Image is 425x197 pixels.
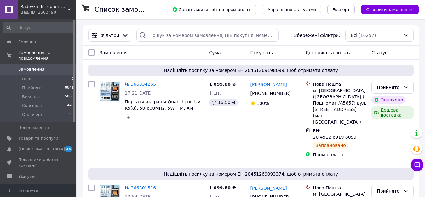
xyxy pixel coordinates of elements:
[313,81,366,87] div: Нова Пошта
[22,112,42,118] span: Оплачені
[313,87,366,125] div: м. [GEOGRAPHIC_DATA] ([GEOGRAPHIC_DATA].), Поштомат №5657: вул. [STREET_ADDRESS] (маг. [GEOGRAPHI...
[257,101,269,106] span: 100%
[22,94,42,100] span: Виконані
[313,142,348,149] div: Заплановано
[209,82,236,87] span: 1 099.80 ₴
[91,171,411,177] span: Надішліть посилку за номером ЕН 20451269093374, щоб отримати оплату
[65,103,74,108] span: 1440
[18,157,58,168] span: Показники роботи компанії
[294,32,340,38] span: Збережені фільтри:
[100,82,119,101] img: Фото товару
[65,146,72,152] span: 35
[125,90,152,96] span: 17:21[DATE]
[125,99,202,117] a: Портативна рація Quansheng UV-K5(8), 50-600MHz, 5W, FM, AM, Type-C зарядка
[125,185,156,190] a: № 366301516
[313,185,366,191] div: Нова Пошта
[313,152,366,158] div: Пром-оплата
[359,33,376,38] span: (16257)
[371,106,414,119] div: Дешева доставка
[371,50,388,55] span: Статус
[20,4,68,9] span: Radeyka- Інтернет магазин рацій та аксесуарів
[18,174,35,179] span: Відгуки
[351,32,357,38] span: Всі
[361,5,419,14] button: Створити замовлення
[20,9,76,15] div: Ваш ID: 2563490
[3,22,74,33] input: Пошук
[371,96,405,104] div: Оплачено
[167,5,256,14] button: Завантажити звіт по пром-оплаті
[65,94,74,100] span: 5880
[263,5,321,14] button: Управління статусами
[22,103,43,108] span: Скасовані
[136,29,278,42] input: Пошук за номером замовлення, ПІБ покупця, номером телефону, Email, номером накладної
[209,90,221,96] span: 1 шт.
[411,159,423,171] button: Чат з покупцем
[209,50,221,55] span: Cума
[18,67,44,72] span: Замовлення
[18,39,36,45] span: Головна
[72,76,74,82] span: 0
[250,81,287,88] a: [PERSON_NAME]
[101,32,119,38] span: Фільтри
[22,76,31,82] span: Нові
[332,7,350,12] span: Експорт
[377,84,401,91] div: Прийнято
[18,125,49,130] span: Повідомлення
[355,7,419,12] a: Створити замовлення
[209,99,238,106] div: 16.50 ₴
[125,82,156,87] a: № 366334265
[377,188,401,194] div: Прийнято
[327,5,355,14] button: Експорт
[209,185,236,190] span: 1 099.80 ₴
[366,7,414,12] span: Створити замовлення
[249,89,292,98] div: [PHONE_NUMBER]
[18,136,58,141] span: Товари та послуги
[250,185,287,191] a: [PERSON_NAME]
[18,50,76,61] span: Замовлення та повідомлення
[91,67,411,73] span: Надішліть посилку за номером ЕН 20451269198099, щоб отримати оплату
[95,6,158,13] h1: Список замовлень
[172,7,251,12] span: Завантажити звіт по пром-оплаті
[22,85,42,91] span: Прийняті
[250,50,273,55] span: Покупець
[100,50,128,55] span: Замовлення
[65,85,74,91] span: 8841
[69,112,74,118] span: 96
[313,128,356,140] span: ЕН: 20 4512 6919 8099
[268,7,316,12] span: Управління статусами
[18,146,65,152] span: [DEMOGRAPHIC_DATA]
[100,81,120,101] a: Фото товару
[305,50,352,55] span: Доставка та оплата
